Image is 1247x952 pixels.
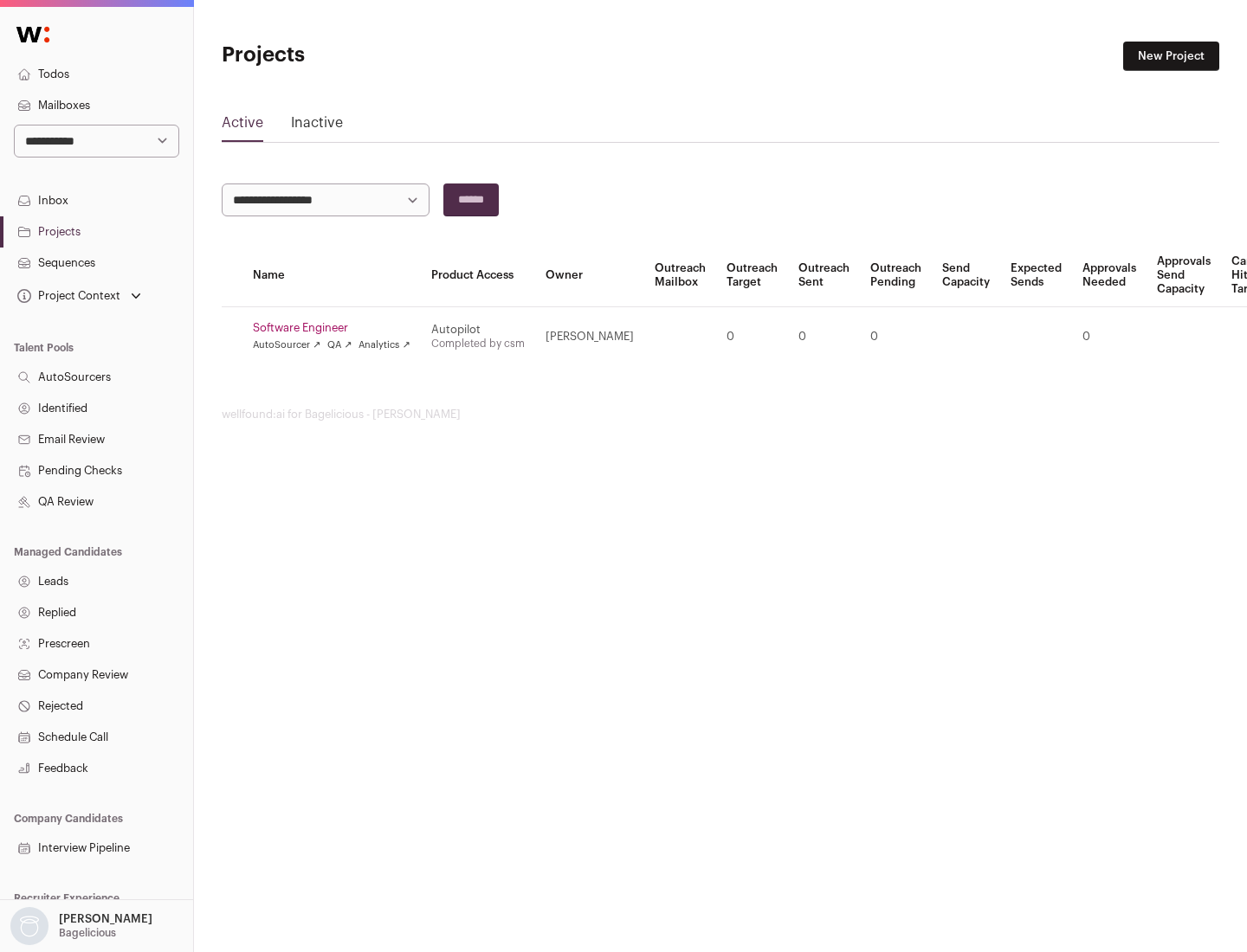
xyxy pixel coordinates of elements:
[59,912,152,926] p: [PERSON_NAME]
[222,42,554,69] h1: Projects
[716,244,788,307] th: Outreach Target
[788,244,860,307] th: Outreach Sent
[1000,244,1072,307] th: Expected Sends
[327,338,352,352] a: QA ↗
[253,321,410,335] a: Software Engineer
[535,307,644,367] td: [PERSON_NAME]
[1123,42,1219,71] a: New Project
[253,338,320,352] a: AutoSourcer ↗
[10,907,48,945] img: nopic.png
[644,244,716,307] th: Outreach Mailbox
[242,244,421,307] th: Name
[359,338,410,352] a: Analytics ↗
[14,289,120,303] div: Project Context
[788,307,860,367] td: 0
[431,338,525,349] a: Completed by csm
[1147,244,1221,307] th: Approvals Send Capacity
[421,244,535,307] th: Product Access
[291,113,343,140] a: Inactive
[14,284,145,308] button: Open dropdown
[7,907,156,945] button: Open dropdown
[932,244,1000,307] th: Send Capacity
[716,307,788,367] td: 0
[1072,244,1147,307] th: Approvals Needed
[1072,307,1147,367] td: 0
[7,17,59,52] img: Wellfound
[535,244,644,307] th: Owner
[222,408,1219,421] footer: wellfound:ai for Bagelicious - [PERSON_NAME]
[431,323,525,337] div: Autopilot
[860,307,932,367] td: 0
[860,244,932,307] th: Outreach Pending
[59,926,116,940] p: Bagelicious
[222,113,263,140] a: Active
